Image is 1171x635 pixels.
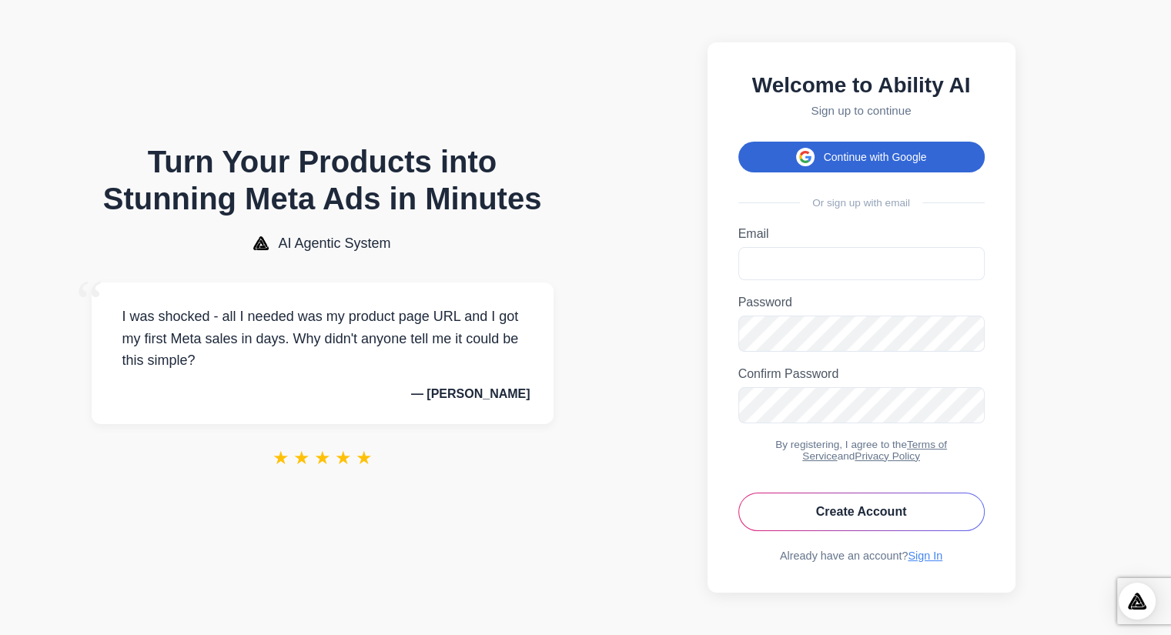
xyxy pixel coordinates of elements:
h2: Welcome to Ability AI [738,73,985,98]
label: Password [738,296,985,309]
label: Confirm Password [738,367,985,381]
h1: Turn Your Products into Stunning Meta Ads in Minutes [92,143,554,217]
a: Privacy Policy [855,450,920,462]
p: Sign up to continue [738,104,985,117]
img: AI Agentic System Logo [253,236,269,250]
span: ★ [273,447,289,469]
div: By registering, I agree to the and [738,439,985,462]
button: Continue with Google [738,142,985,172]
p: I was shocked - all I needed was my product page URL and I got my first Meta sales in days. Why d... [115,306,530,372]
label: Email [738,227,985,241]
span: “ [76,267,104,337]
div: Open Intercom Messenger [1119,583,1156,620]
a: Terms of Service [802,439,947,462]
span: AI Agentic System [278,236,390,252]
span: ★ [356,447,373,469]
span: ★ [293,447,310,469]
p: — [PERSON_NAME] [115,387,530,401]
span: ★ [314,447,331,469]
div: Or sign up with email [738,197,985,209]
span: ★ [335,447,352,469]
a: Sign In [908,550,942,562]
div: Already have an account? [738,550,985,562]
button: Create Account [738,493,985,531]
